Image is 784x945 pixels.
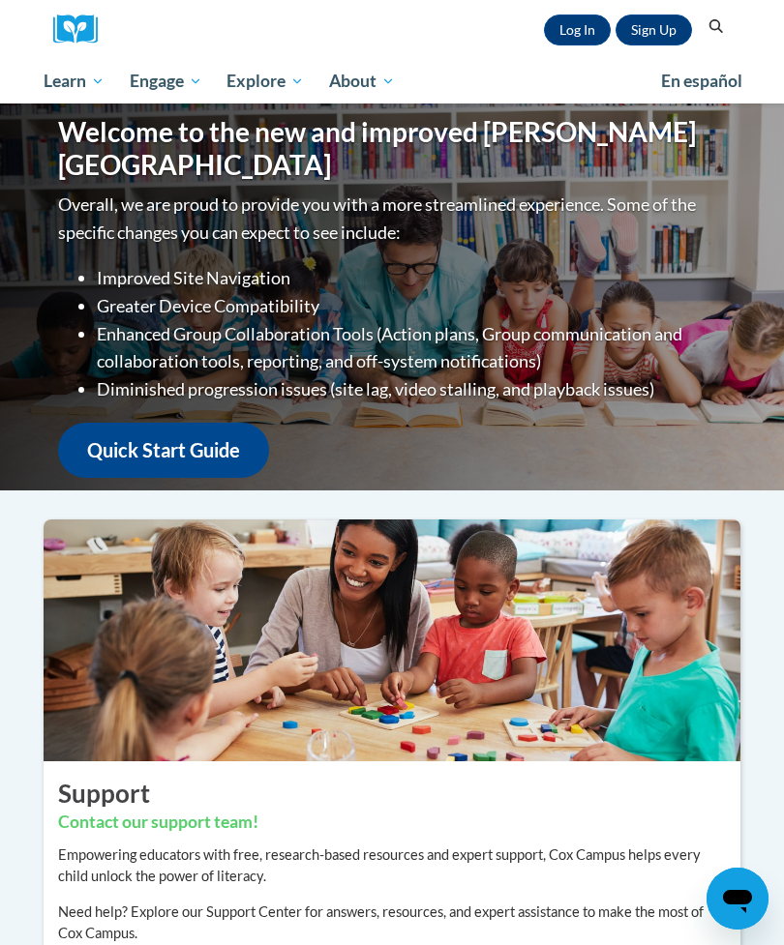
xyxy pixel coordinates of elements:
h3: Contact our support team! [58,811,726,835]
li: Improved Site Navigation [97,264,726,292]
iframe: Button to launch messaging window [707,868,769,930]
a: About [317,59,407,103]
a: Log In [544,15,611,45]
li: Enhanced Group Collaboration Tools (Action plans, Group communication and collaboration tools, re... [97,320,726,376]
span: Engage [130,70,202,93]
a: Register [616,15,692,45]
a: Learn [31,59,117,103]
span: En español [661,71,742,91]
a: Cox Campus [53,15,111,44]
img: ... [29,519,755,761]
h1: Welcome to the new and improved [PERSON_NAME][GEOGRAPHIC_DATA] [58,116,726,181]
div: Main menu [29,59,755,103]
h2: Support [58,776,726,811]
p: Need help? Explore our Support Center for answers, resources, and expert assistance to make the m... [58,901,726,944]
p: Empowering educators with free, research-based resources and expert support, Cox Campus helps eve... [58,844,726,887]
p: Overall, we are proud to provide you with a more streamlined experience. Some of the specific cha... [58,191,726,247]
a: Explore [214,59,317,103]
span: Learn [44,70,105,93]
img: Logo brand [53,15,111,44]
a: En español [648,61,755,102]
li: Diminished progression issues (site lag, video stalling, and playback issues) [97,375,726,403]
a: Quick Start Guide [58,423,269,478]
span: Explore [226,70,304,93]
span: About [329,70,395,93]
li: Greater Device Compatibility [97,292,726,320]
a: Engage [117,59,215,103]
button: Search [702,15,731,39]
